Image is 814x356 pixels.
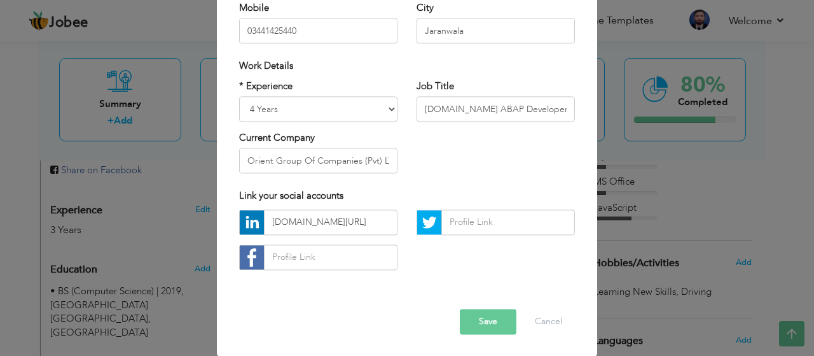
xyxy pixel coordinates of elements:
[240,245,264,269] img: facebook
[239,190,343,203] span: Link your social accounts
[417,80,454,93] label: Job Title
[239,131,315,145] label: Current Company
[417,210,441,234] img: Twitter
[239,60,293,73] span: Work Details
[239,1,269,15] label: Mobile
[441,210,575,235] input: Profile Link
[264,210,397,235] input: Profile Link
[460,309,516,334] button: Save
[522,309,575,334] button: Cancel
[239,80,293,93] label: * Experience
[240,210,264,234] img: linkedin
[264,245,397,270] input: Profile Link
[417,1,434,15] label: City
